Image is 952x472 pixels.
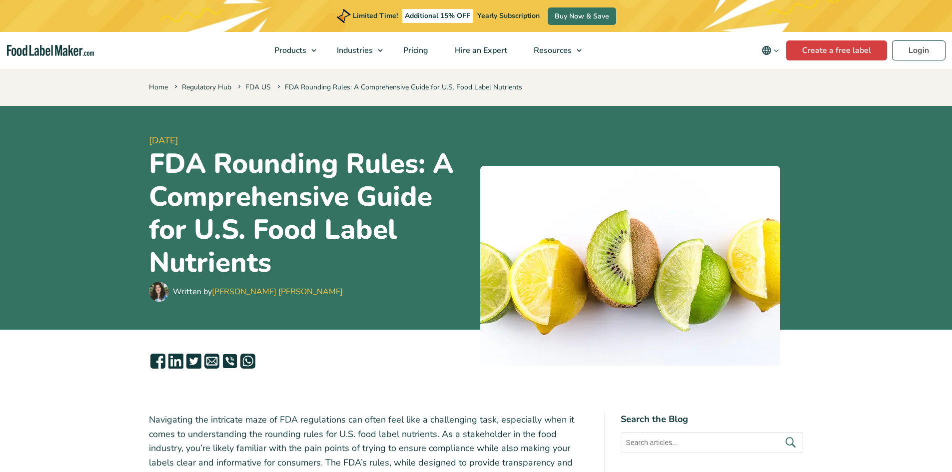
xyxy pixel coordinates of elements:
[400,45,429,56] span: Pricing
[182,82,231,92] a: Regulatory Hub
[261,32,321,69] a: Products
[173,286,343,298] div: Written by
[212,286,343,297] a: [PERSON_NAME] [PERSON_NAME]
[442,32,518,69] a: Hire an Expert
[621,432,803,453] input: Search articles...
[786,40,887,60] a: Create a free label
[755,40,786,60] button: Change language
[892,40,946,60] a: Login
[477,11,540,20] span: Yearly Subscription
[149,82,168,92] a: Home
[390,32,439,69] a: Pricing
[7,45,94,56] a: Food Label Maker homepage
[275,82,522,92] span: FDA Rounding Rules: A Comprehensive Guide for U.S. Food Label Nutrients
[149,134,472,147] span: [DATE]
[621,413,803,426] h4: Search the Blog
[353,11,398,20] span: Limited Time!
[324,32,388,69] a: Industries
[245,82,271,92] a: FDA US
[334,45,374,56] span: Industries
[271,45,307,56] span: Products
[548,7,616,25] a: Buy Now & Save
[149,282,169,302] img: Maria Abi Hanna - Food Label Maker
[531,45,573,56] span: Resources
[402,9,473,23] span: Additional 15% OFF
[149,147,472,279] h1: FDA Rounding Rules: A Comprehensive Guide for U.S. Food Label Nutrients
[521,32,587,69] a: Resources
[452,45,508,56] span: Hire an Expert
